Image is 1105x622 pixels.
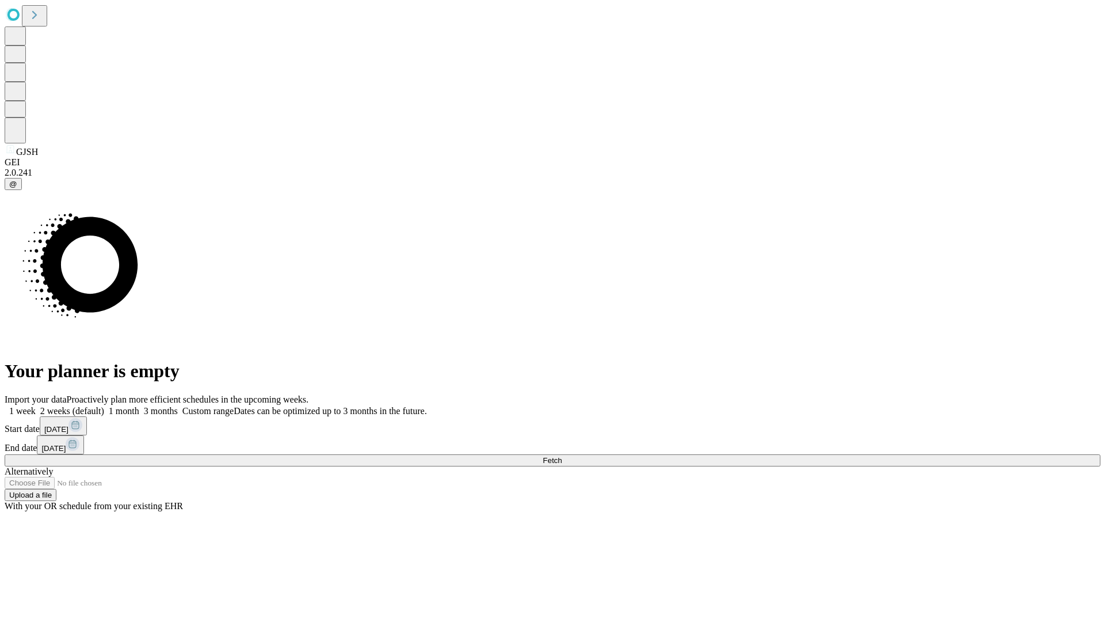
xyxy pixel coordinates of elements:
span: [DATE] [41,444,66,453]
span: Dates can be optimized up to 3 months in the future. [234,406,426,416]
div: GEI [5,157,1100,168]
span: Alternatively [5,466,53,476]
span: Fetch [543,456,562,465]
div: Start date [5,416,1100,435]
span: Import your data [5,395,67,404]
span: [DATE] [44,425,68,434]
span: 1 month [109,406,139,416]
button: Fetch [5,454,1100,466]
span: GJSH [16,147,38,157]
span: 1 week [9,406,36,416]
h1: Your planner is empty [5,361,1100,382]
span: Proactively plan more efficient schedules in the upcoming weeks. [67,395,308,404]
button: Upload a file [5,489,56,501]
div: End date [5,435,1100,454]
span: 3 months [144,406,178,416]
span: @ [9,180,17,188]
span: 2 weeks (default) [40,406,104,416]
button: [DATE] [37,435,84,454]
div: 2.0.241 [5,168,1100,178]
button: [DATE] [40,416,87,435]
button: @ [5,178,22,190]
span: With your OR schedule from your existing EHR [5,501,183,511]
span: Custom range [182,406,234,416]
